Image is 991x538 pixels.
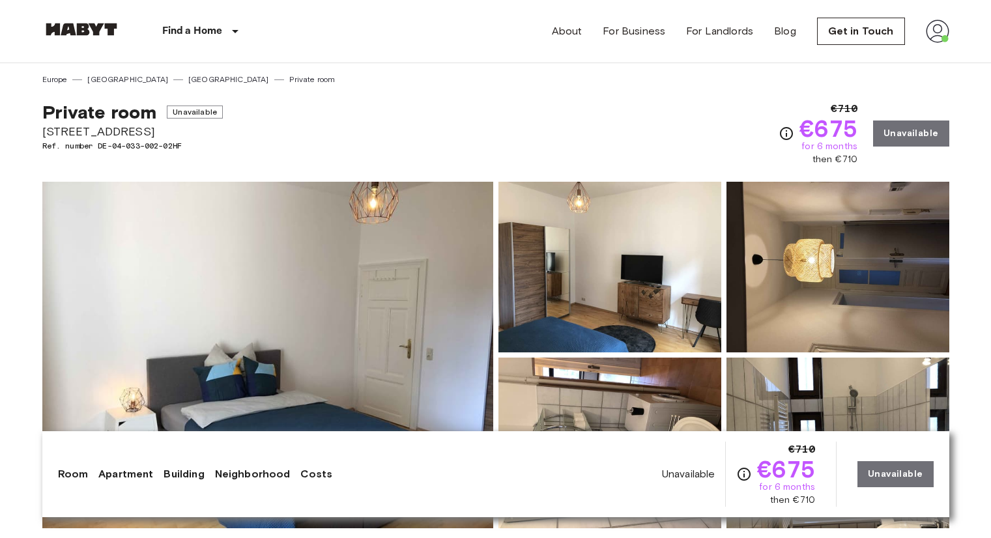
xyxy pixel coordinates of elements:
[42,101,157,123] span: Private room
[42,23,121,36] img: Habyt
[774,23,796,39] a: Blog
[759,481,815,494] span: for 6 months
[42,123,223,140] span: [STREET_ADDRESS]
[757,457,815,481] span: €675
[603,23,665,39] a: For Business
[188,74,269,85] a: [GEOGRAPHIC_DATA]
[686,23,753,39] a: For Landlords
[831,101,857,117] span: €710
[162,23,223,39] p: Find a Home
[42,182,493,528] img: Marketing picture of unit DE-04-033-002-02HF
[498,182,721,352] img: Picture of unit DE-04-033-002-02HF
[42,74,68,85] a: Europe
[926,20,949,43] img: avatar
[736,466,752,482] svg: Check cost overview for full price breakdown. Please note that discounts apply to new joiners onl...
[812,153,857,166] span: then €710
[498,358,721,528] img: Picture of unit DE-04-033-002-02HF
[167,106,223,119] span: Unavailable
[770,494,815,507] span: then €710
[42,140,223,152] span: Ref. number DE-04-033-002-02HF
[817,18,905,45] a: Get in Touch
[726,182,949,352] img: Picture of unit DE-04-033-002-02HF
[215,466,291,482] a: Neighborhood
[552,23,582,39] a: About
[662,467,715,481] span: Unavailable
[801,140,857,153] span: for 6 months
[58,466,89,482] a: Room
[300,466,332,482] a: Costs
[779,126,794,141] svg: Check cost overview for full price breakdown. Please note that discounts apply to new joiners onl...
[164,466,204,482] a: Building
[799,117,857,140] span: €675
[726,358,949,528] img: Picture of unit DE-04-033-002-02HF
[788,442,815,457] span: €710
[289,74,336,85] a: Private room
[87,74,168,85] a: [GEOGRAPHIC_DATA]
[98,466,153,482] a: Apartment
